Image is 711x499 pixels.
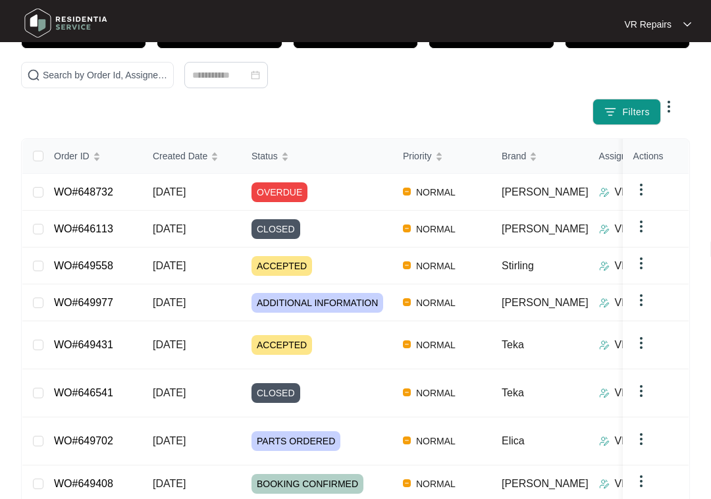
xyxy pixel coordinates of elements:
a: WO#649408 [54,478,113,489]
img: Vercel Logo [403,436,411,444]
span: Status [251,149,278,163]
span: ACCEPTED [251,335,312,355]
span: [DATE] [153,387,186,398]
span: NORMAL [411,295,461,311]
p: VR Repairs [615,476,669,492]
a: WO#646113 [54,223,113,234]
span: Elica [502,435,525,446]
img: Assigner Icon [599,436,610,446]
span: [DATE] [153,339,186,350]
span: [DATE] [153,223,186,234]
img: dropdown arrow [661,99,677,115]
span: Filters [622,105,650,119]
p: VR Repairs [624,18,671,31]
img: dropdown arrow [633,431,649,447]
span: [PERSON_NAME] [502,223,589,234]
span: Brand [502,149,526,163]
p: VR Repairs [615,295,669,311]
img: Vercel Logo [403,188,411,196]
span: Teka [502,387,524,398]
img: dropdown arrow [633,383,649,399]
img: Vercel Logo [403,298,411,306]
p: VR Repairs [615,258,669,274]
span: CLOSED [251,383,300,403]
a: WO#649977 [54,297,113,308]
img: Vercel Logo [403,388,411,396]
img: dropdown arrow [633,219,649,234]
span: Stirling [502,260,534,271]
span: NORMAL [411,337,461,353]
span: NORMAL [411,433,461,449]
span: CLOSED [251,219,300,239]
th: Brand [491,139,589,174]
button: filter iconFilters [592,99,661,125]
span: NORMAL [411,184,461,200]
span: BOOKING CONFIRMED [251,474,363,494]
a: WO#649702 [54,435,113,446]
img: dropdown arrow [633,182,649,197]
span: [DATE] [153,297,186,308]
img: Vercel Logo [403,479,411,487]
p: VR Repairs [615,221,669,237]
span: [PERSON_NAME] [502,478,589,489]
span: [PERSON_NAME] [502,186,589,197]
img: Vercel Logo [403,340,411,348]
img: dropdown arrow [633,292,649,308]
p: VR Repairs [615,433,669,449]
span: [DATE] [153,435,186,446]
th: Order ID [43,139,142,174]
p: VR Repairs [615,184,669,200]
span: NORMAL [411,258,461,274]
img: Vercel Logo [403,261,411,269]
span: OVERDUE [251,182,307,202]
span: [PERSON_NAME] [502,297,589,308]
img: Vercel Logo [403,224,411,232]
p: VR Repairs [615,385,669,401]
img: residentia service logo [20,3,112,43]
img: dropdown arrow [633,473,649,489]
span: [DATE] [153,186,186,197]
th: Created Date [142,139,241,174]
img: filter icon [604,105,617,118]
span: [DATE] [153,260,186,271]
img: Assigner Icon [599,224,610,234]
img: dropdown arrow [683,21,691,28]
a: WO#649431 [54,339,113,350]
span: PARTS ORDERED [251,431,340,451]
img: Assigner Icon [599,340,610,350]
img: dropdown arrow [633,335,649,351]
th: Actions [623,139,689,174]
span: Assignee [599,149,637,163]
span: NORMAL [411,476,461,492]
img: Assigner Icon [599,187,610,197]
a: WO#646541 [54,387,113,398]
span: Teka [502,339,524,350]
span: [DATE] [153,478,186,489]
span: ACCEPTED [251,256,312,276]
img: Assigner Icon [599,479,610,489]
span: NORMAL [411,221,461,237]
img: search-icon [27,68,40,82]
span: ADDITIONAL INFORMATION [251,293,383,313]
img: Assigner Icon [599,388,610,398]
a: WO#648732 [54,186,113,197]
a: WO#649558 [54,260,113,271]
p: VR Repairs [615,337,669,353]
span: Created Date [153,149,207,163]
span: Priority [403,149,432,163]
span: NORMAL [411,385,461,401]
img: Assigner Icon [599,298,610,308]
th: Status [241,139,392,174]
th: Priority [392,139,491,174]
input: Search by Order Id, Assignee Name, Customer Name, Brand and Model [43,68,168,82]
span: Order ID [54,149,90,163]
img: Assigner Icon [599,261,610,271]
img: dropdown arrow [633,255,649,271]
